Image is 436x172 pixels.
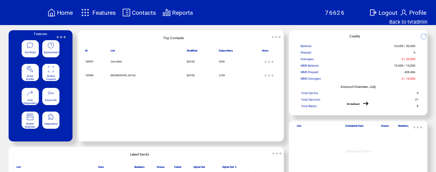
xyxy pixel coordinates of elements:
span: 0 / 10,000 [402,77,415,83]
img: ellypsis.svg [269,30,283,44]
span: Credits [349,34,360,38]
img: features.svg [79,7,91,18]
span: 2,704 [219,74,225,77]
img: auto-responders.svg [26,90,34,97]
img: ellypsis.svg [54,30,68,44]
span: Logout [379,9,398,16]
a: Keywords [42,88,59,108]
span: Home [57,9,73,16]
span: List [16,165,21,171]
span: Profile [409,9,426,16]
span: Total Opt-ins: [301,91,318,97]
img: home.svg [47,8,56,17]
a: Features [78,6,117,19]
span: Numbers [398,124,409,130]
span: 100596 [85,74,93,77]
img: text-blast.svg [26,42,34,49]
span: Keywords [45,99,57,102]
img: profile.svg [400,8,408,17]
span: Integrations [44,122,58,125]
img: keywords.svg [47,90,55,97]
a: Questionnaire [42,40,59,60]
img: contacts.svg [122,8,131,17]
span: Scheduled Date [345,124,364,130]
span: 408,486 [404,70,415,76]
span: Opted Out [193,165,205,171]
span: Prepaid: [301,51,312,57]
span: Carrollton [111,60,122,63]
img: integrations.svg [47,113,55,121]
span: Failed [174,165,181,171]
a: Integrations [42,112,59,132]
img: refresh.png [420,33,432,40]
span: Opted Out % [222,165,237,171]
span: Auto Responders [23,99,37,105]
a: Profile [399,7,427,18]
img: coupons.svg [47,66,55,73]
a: Text Blast [22,40,39,60]
span: Kiosk Builder [26,74,34,81]
span: MMS Overages: [301,77,321,83]
a: Mobile Coupons [42,64,59,84]
span: Reports [172,9,193,16]
span: 0 [417,91,418,97]
img: ellypsis.svg [270,147,284,160]
span: Mobile Websites [25,122,35,128]
span: Overages: [301,57,314,63]
span: Status [157,165,165,171]
span: ID [85,49,88,55]
span: Status [381,124,389,130]
span: Numbers [134,165,145,171]
span: 24,650 / 50,000 [394,44,415,50]
a: Logout [368,7,399,18]
span: Balance: [301,44,312,50]
span: List [297,124,301,130]
img: ellypsis.svg [262,55,276,69]
a: Mobile Websites [22,112,39,132]
img: ellypsis.svg [262,69,276,82]
a: Old dashboard [347,103,359,105]
span: Contacts [132,9,156,16]
span: [DATE] [187,74,194,77]
span: 76626 [325,9,345,16]
span: 10,000 / 10,000 [394,64,415,70]
span: Features [34,32,47,36]
span: List [111,49,115,55]
span: Questionnaire [44,51,59,54]
span: [DATE] [187,60,194,63]
span: 0 [414,51,415,57]
img: chart.svg [163,8,171,17]
a: Home [46,7,74,18]
span: 2,992 [219,60,225,63]
span: Date [98,165,104,171]
span: Subscribers [219,49,233,55]
span: Text Blast [24,51,36,54]
a: Auto Responders [22,88,39,108]
img: ellypsis.svg [411,121,425,134]
span: Mobile Coupons [46,74,56,81]
span: 100597 [85,60,93,63]
img: exit.svg [369,8,377,17]
span: Features [92,9,116,16]
span: MMS Balance: [301,64,319,70]
span: [GEOGRAPHIC_DATA] [111,74,135,77]
img: tool%201.svg [26,66,34,73]
a: Contacts [121,7,157,18]
span: 0 / 50,000 [402,57,415,63]
span: Latest Sends [130,152,149,156]
span: More [262,49,268,55]
a: Reports [161,7,194,18]
img: mobile-websites.svg [26,113,34,121]
span: Account Overview: July [340,85,376,89]
img: questionnaire.svg [47,42,55,49]
a: Back to tvradmin [389,19,427,25]
span: Scheduled Tasks [345,149,371,153]
a: Kiosk Builder [22,64,39,84]
span: MMS Prepaid: [301,70,319,76]
span: Top Contacts [163,36,184,40]
span: Modified [187,49,197,55]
